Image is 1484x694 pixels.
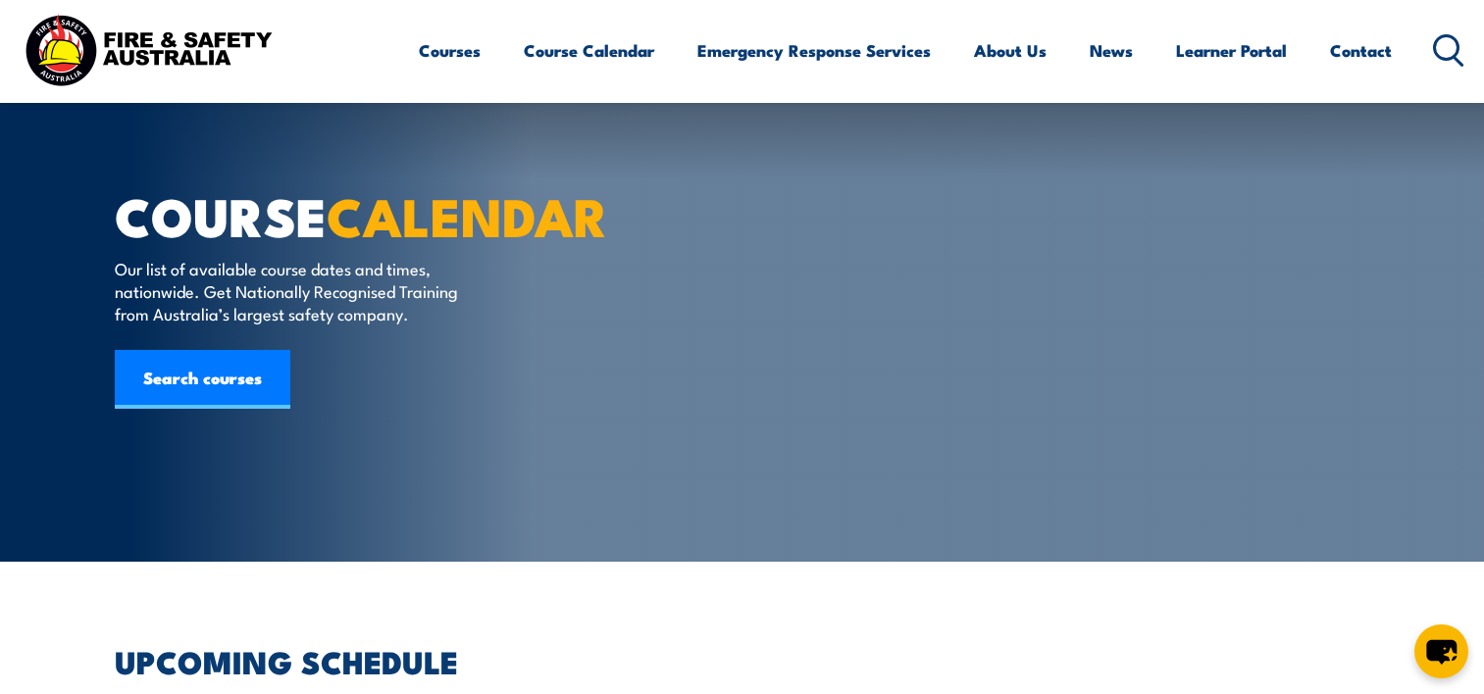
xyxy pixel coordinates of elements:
p: Our list of available course dates and times, nationwide. Get Nationally Recognised Training from... [115,257,473,325]
a: Contact [1330,25,1392,76]
a: Learner Portal [1176,25,1287,76]
a: About Us [974,25,1047,76]
a: Search courses [115,350,290,409]
a: Courses [419,25,481,76]
a: Emergency Response Services [697,25,931,76]
h2: UPCOMING SCHEDULE [115,647,1370,674]
strong: CALENDAR [327,173,608,255]
button: chat-button [1414,624,1468,678]
a: Course Calendar [524,25,654,76]
a: News [1090,25,1133,76]
h1: COURSE [115,192,599,238]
